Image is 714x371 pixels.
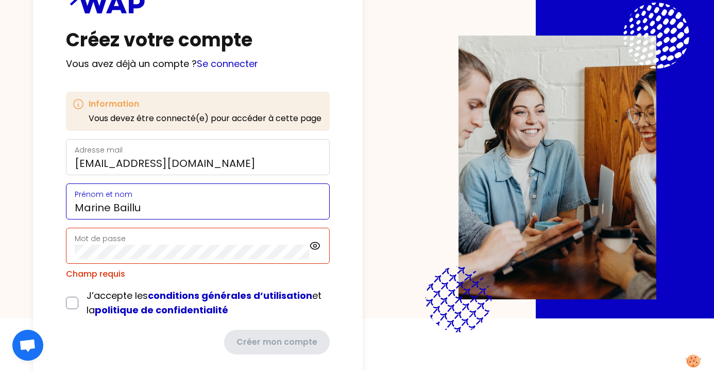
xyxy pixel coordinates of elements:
img: Description [458,36,656,299]
label: Prénom et nom [75,189,132,199]
a: politique de confidentialité [95,303,228,316]
h3: Information [89,98,321,110]
button: Créer mon compte [224,330,330,355]
a: Se connecter [197,57,258,70]
h1: Créez votre compte [66,30,330,50]
label: Adresse mail [75,145,123,155]
span: J’accepte les et la [87,289,321,316]
p: Vous avez déjà un compte ? [66,57,330,71]
p: Vous devez être connecté(e) pour accéder à cette page [89,112,321,125]
label: Mot de passe [75,233,126,244]
div: Ouvrir le chat [12,330,43,361]
a: conditions générales d’utilisation [148,289,312,302]
div: Champ requis [66,268,330,280]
